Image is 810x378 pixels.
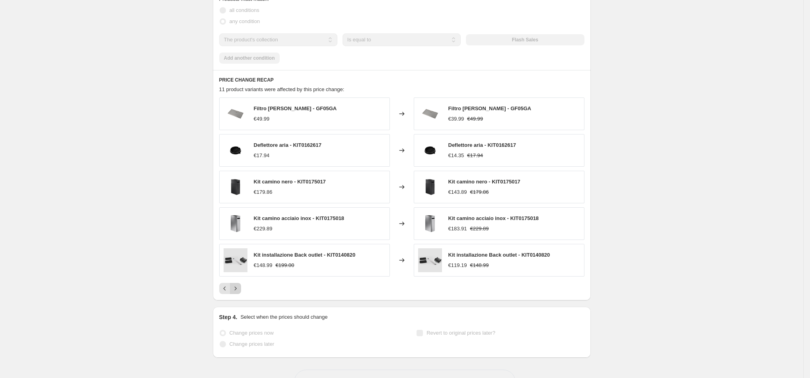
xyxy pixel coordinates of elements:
[230,330,274,336] span: Change prices now
[254,115,270,123] div: €49.99
[418,102,442,126] img: GF05GA-1_80x.png
[254,105,337,111] span: Filtro [PERSON_NAME] - GF05GA
[224,138,247,162] img: KIT0162617_-35_ok_80x.png
[224,248,247,272] img: 1694_80x.jpg
[470,188,489,196] strike: €179.86
[470,225,489,233] strike: €229.89
[467,115,483,123] strike: €49.99
[426,330,495,336] span: Revert to original prices later?
[224,212,247,236] img: KIT0175018_80x.png
[230,283,241,294] button: Next
[418,175,442,199] img: KIT0175017_80x.png
[254,142,322,148] span: Deflettore aria - KIT0162617
[219,283,230,294] button: Previous
[448,152,464,160] div: €14.35
[418,248,442,272] img: 1694_80x.jpg
[448,105,532,111] span: Filtro [PERSON_NAME] - GF05GA
[448,252,550,258] span: Kit installazione Back outlet - KIT0140820
[254,215,345,221] span: Kit camino acciaio inox - KIT0175018
[448,115,464,123] div: €39.99
[219,313,238,321] h2: Step 4.
[219,283,241,294] nav: Pagination
[418,212,442,236] img: KIT0175018_80x.png
[448,225,467,233] div: €183.91
[219,86,345,92] span: 11 product variants were affected by this price change:
[418,138,442,162] img: KIT0162617_-35_ok_80x.png
[219,77,584,83] h6: PRICE CHANGE RECAP
[448,142,516,148] span: Deflettore aria - KIT0162617
[467,152,483,160] strike: €17.94
[254,179,326,185] span: Kit camino nero - KIT0175017
[230,18,260,24] span: any condition
[254,152,270,160] div: €17.94
[230,341,275,347] span: Change prices later
[254,225,273,233] div: €229.89
[254,188,273,196] div: €179.86
[448,215,539,221] span: Kit camino acciaio inox - KIT0175018
[448,179,520,185] span: Kit camino nero - KIT0175017
[276,261,294,269] strike: €199.00
[448,261,467,269] div: €119.19
[224,102,247,126] img: GF05GA-1_80x.png
[240,313,327,321] p: Select when the prices should change
[254,252,356,258] span: Kit installazione Back outlet - KIT0140820
[230,7,259,13] span: all conditions
[448,188,467,196] div: €143.89
[470,261,489,269] strike: €148.99
[224,175,247,199] img: KIT0175017_80x.png
[254,261,273,269] div: €148.99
